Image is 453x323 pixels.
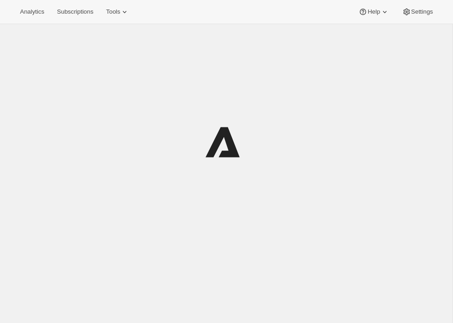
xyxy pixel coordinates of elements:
span: Settings [411,8,433,15]
span: Subscriptions [57,8,93,15]
button: Subscriptions [51,5,99,18]
span: Help [367,8,380,15]
button: Settings [397,5,438,18]
span: Analytics [20,8,44,15]
button: Tools [101,5,135,18]
span: Tools [106,8,120,15]
button: Analytics [15,5,50,18]
button: Help [353,5,394,18]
